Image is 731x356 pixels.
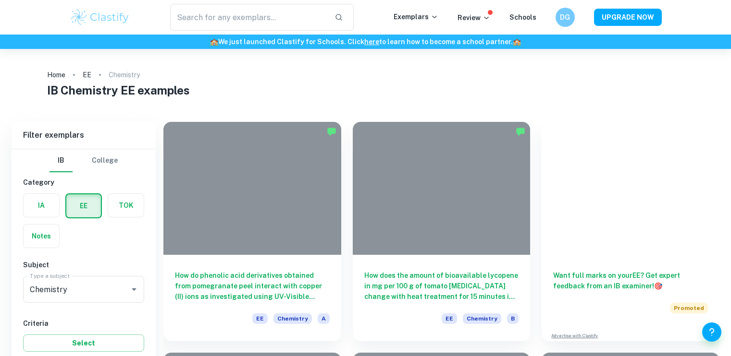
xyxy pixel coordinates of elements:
button: Notes [24,225,59,248]
h6: We just launched Clastify for Schools. Click to learn how to become a school partner. [2,36,729,47]
a: Want full marks on yourEE? Get expert feedback from an IB examiner!PromotedAdvertise with Clastify [542,122,719,341]
span: Chemistry [463,313,501,324]
h1: IB Chemistry EE examples [47,82,684,99]
button: Select [23,334,144,352]
button: College [92,149,118,172]
button: UPGRADE NOW [594,9,662,26]
h6: DG [559,12,570,23]
img: Marked [327,127,336,136]
a: EE [83,68,91,82]
h6: Criteria [23,318,144,329]
h6: Subject [23,260,144,270]
img: Clastify logo [70,8,131,27]
h6: How do phenolic acid derivatives obtained from pomegranate peel interact with copper (II) ions as... [175,270,330,302]
span: Promoted [670,303,708,313]
p: Exemplars [394,12,438,22]
span: EE [442,313,457,324]
button: DG [556,8,575,27]
h6: Filter exemplars [12,122,156,149]
a: Home [47,68,65,82]
button: EE [66,194,101,217]
button: Open [127,283,141,296]
input: Search for any exemplars... [170,4,327,31]
span: B [507,313,519,324]
a: How does the amount of bioavailable lycopene in mg per 100 g of tomato [MEDICAL_DATA] change with... [353,122,531,341]
button: IB [50,149,73,172]
a: Schools [509,13,536,21]
div: Filter type choice [50,149,118,172]
button: TOK [108,194,144,217]
h6: Want full marks on your EE ? Get expert feedback from an IB examiner! [553,270,708,291]
a: here [364,38,379,46]
label: Type a subject [30,272,70,280]
button: Help and Feedback [702,322,721,342]
h6: Category [23,177,144,188]
button: IA [24,194,59,217]
p: Review [458,12,490,23]
span: 🏫 [210,38,218,46]
span: EE [252,313,268,324]
a: How do phenolic acid derivatives obtained from pomegranate peel interact with copper (II) ions as... [163,122,341,341]
p: Chemistry [109,70,140,80]
span: Chemistry [273,313,312,324]
span: A [318,313,330,324]
img: Marked [516,127,525,136]
h6: How does the amount of bioavailable lycopene in mg per 100 g of tomato [MEDICAL_DATA] change with... [364,270,519,302]
a: Advertise with Clastify [551,332,598,339]
span: 🎯 [654,282,662,290]
span: 🏫 [513,38,521,46]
